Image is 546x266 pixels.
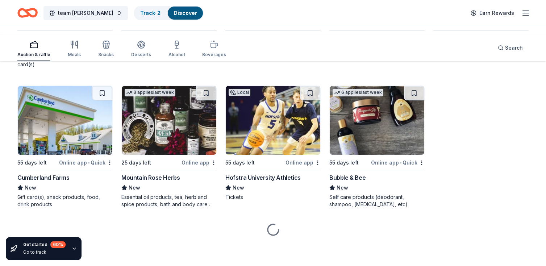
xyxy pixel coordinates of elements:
div: 55 days left [225,158,255,167]
div: Local [229,89,250,96]
div: Self care products (deodorant, shampoo, [MEDICAL_DATA], etc) [329,194,425,208]
a: Image for Cumberland Farms55 days leftOnline app•QuickCumberland FarmsNewGift card(s), snack prod... [17,86,113,208]
div: Online app [285,158,321,167]
div: 25 days left [121,158,151,167]
span: Search [505,43,523,52]
img: Image for Bubble & Bee [330,86,424,155]
div: Mountain Rose Herbs [121,173,180,182]
span: team [PERSON_NAME] [58,9,113,17]
span: New [233,183,244,192]
div: 55 days left [17,158,47,167]
a: Track· 2 [140,10,161,16]
div: Meals [68,52,81,58]
img: Image for Hofstra University Athletics [226,86,320,155]
button: Meals [68,37,81,61]
div: Tin Pan Galley [433,33,472,42]
span: New [129,183,140,192]
div: 6 applies last week [333,89,383,96]
a: Image for Hofstra University AthleticsLocal55 days leftOnline appHofstra University AthleticsNewT... [225,86,321,201]
div: Tickets [225,194,321,201]
div: Gift card(s), snack products, food, drink products [17,194,113,208]
a: Discover [174,10,197,16]
div: 3 applies last week [125,89,175,96]
div: Great Lakes Potato Chip Co [329,33,405,42]
div: [PERSON_NAME] Restaurants and Catering [225,33,321,42]
img: Image for Cumberland Farms [18,86,112,155]
div: Beverages [202,52,226,58]
div: Online app Quick [59,158,113,167]
div: Alcohol [168,52,185,58]
div: Cumberland Farms [17,173,70,182]
span: • [88,160,89,166]
div: Desserts [131,52,151,58]
button: Beverages [202,37,226,61]
div: Drybar [17,33,37,42]
button: Alcohol [168,37,185,61]
button: Desserts [131,37,151,61]
div: 60 % [50,241,66,248]
a: Home [17,4,38,21]
div: Hofstra University Athletics [225,173,301,182]
button: Search [492,41,529,55]
div: Snacks [98,52,114,58]
a: Image for Bubble & Bee6 applieslast week55 days leftOnline app•QuickBubble & BeeNewSelf care prod... [329,86,425,208]
div: 55 days left [329,158,359,167]
span: New [25,183,36,192]
div: Bubble & Bee [329,173,366,182]
button: team [PERSON_NAME] [43,6,128,20]
div: Online app [182,158,217,167]
span: • [400,160,401,166]
div: Essential oil products, tea, herb and spice products, bath and body care products, health supplem... [121,194,217,208]
button: Auction & raffle [17,37,50,61]
a: Image for Mountain Rose Herbs3 applieslast week25 days leftOnline appMountain Rose HerbsNewEssent... [121,86,217,208]
a: Earn Rewards [466,7,518,20]
div: Get started [23,241,66,248]
div: Rapala [121,33,140,42]
button: Track· 2Discover [134,6,204,20]
div: Online app Quick [371,158,425,167]
span: New [337,183,348,192]
div: Auction & raffle [17,52,50,58]
button: Snacks [98,37,114,61]
div: Go to track [23,249,66,255]
img: Image for Mountain Rose Herbs [122,86,216,155]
